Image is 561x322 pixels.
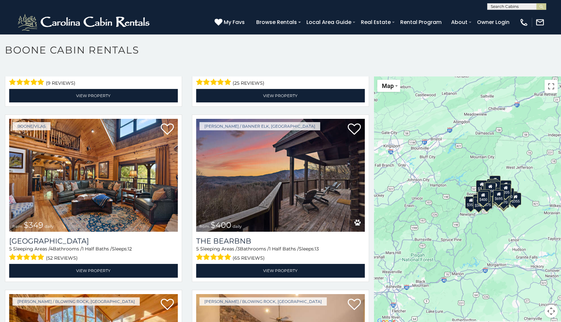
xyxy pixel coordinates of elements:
[498,195,509,207] div: $365
[196,264,365,277] a: View Property
[199,122,320,130] a: [PERSON_NAME] / Banner Elk, [GEOGRAPHIC_DATA]
[488,180,499,192] div: $255
[128,246,132,252] span: 12
[519,18,529,27] img: phone-regular-white.png
[474,16,513,28] a: Owner Login
[233,79,264,87] span: (25 reviews)
[9,71,12,77] span: 8
[303,16,355,28] a: Local Area Guide
[196,237,365,246] a: The Bearbnb
[211,220,231,230] span: $400
[503,188,514,201] div: $930
[9,119,178,232] img: Diamond Creek Lodge
[492,191,504,204] div: $175
[233,254,265,262] span: (65 reviews)
[215,18,246,27] a: My Favs
[492,188,503,201] div: $180
[45,224,54,229] span: daily
[224,18,245,26] span: My Favs
[476,180,487,192] div: $305
[465,196,476,209] div: $355
[253,16,300,28] a: Browse Rentals
[358,16,394,28] a: Real Estate
[82,246,112,252] span: 1 Half Baths /
[9,237,178,246] h3: Diamond Creek Lodge
[500,183,511,196] div: $205
[161,298,174,312] a: Add to favorites
[397,16,445,28] a: Rental Program
[487,179,498,191] div: $320
[377,80,400,92] button: Change map style
[500,180,511,192] div: $200
[9,237,178,246] a: [GEOGRAPHIC_DATA]
[269,246,299,252] span: 1 Half Baths /
[161,123,174,137] a: Add to favorites
[196,119,365,232] a: The Bearbnb from $400 daily
[46,254,78,262] span: (52 reviews)
[237,71,240,77] span: 3
[12,224,22,229] span: from
[98,71,104,77] span: 29
[489,175,501,188] div: $525
[498,194,509,206] div: $170
[46,79,75,87] span: (9 reviews)
[199,297,327,306] a: [PERSON_NAME] / Blowing Rock, [GEOGRAPHIC_DATA]
[237,246,240,252] span: 3
[269,71,299,77] span: 1 Half Baths /
[196,246,199,252] span: 5
[382,82,394,89] span: Map
[545,305,558,318] button: Map camera controls
[448,16,471,28] a: About
[196,89,365,102] a: View Property
[12,122,51,130] a: Boone/Vilas
[9,119,178,232] a: Diamond Creek Lodge from $349 daily
[545,80,558,93] button: Toggle fullscreen view
[16,12,153,32] img: White-1-2.png
[51,71,53,77] span: 7
[9,71,178,87] div: Sleeping Areas / Bathrooms / Sleeps:
[50,246,53,252] span: 4
[9,89,178,102] a: View Property
[479,189,490,202] div: $400
[233,224,242,229] span: daily
[484,182,495,195] div: $565
[196,71,199,77] span: 3
[199,224,209,229] span: from
[481,196,492,208] div: $375
[485,182,496,195] div: $190
[196,71,365,87] div: Sleeping Areas / Bathrooms / Sleeps:
[493,190,504,203] div: $695
[535,18,545,27] img: mail-regular-white.png
[315,71,319,77] span: 12
[9,246,12,252] span: 5
[9,246,178,262] div: Sleeping Areas / Bathrooms / Sleeps:
[9,264,178,277] a: View Property
[348,123,361,137] a: Add to favorites
[478,191,489,203] div: $400
[196,246,365,262] div: Sleeping Areas / Bathrooms / Sleeps:
[489,181,501,194] div: $250
[510,193,521,205] div: $355
[499,191,510,204] div: $299
[348,298,361,312] a: Add to favorites
[24,220,43,230] span: $349
[12,297,140,306] a: [PERSON_NAME] / Blowing Rock, [GEOGRAPHIC_DATA]
[196,119,365,232] img: The Bearbnb
[315,246,319,252] span: 13
[473,197,484,209] div: $345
